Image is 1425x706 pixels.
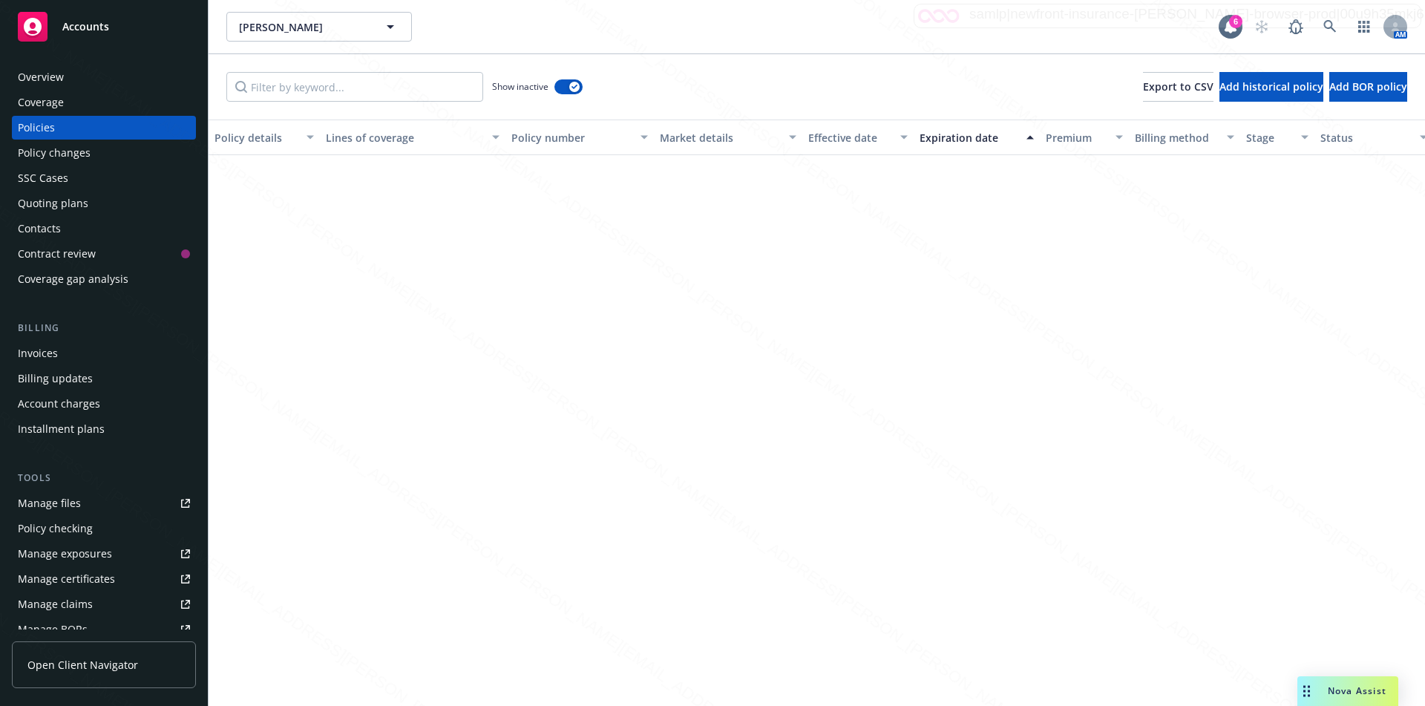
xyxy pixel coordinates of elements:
div: Quoting plans [18,192,88,215]
div: Expiration date [920,130,1018,146]
span: Show inactive [492,80,548,93]
span: Accounts [62,21,109,33]
a: Switch app [1349,12,1379,42]
a: Manage certificates [12,567,196,591]
div: Manage claims [18,592,93,616]
span: Open Client Navigator [27,657,138,673]
div: Policy details [214,130,298,146]
a: Quoting plans [12,192,196,215]
div: 6 [1229,15,1242,28]
span: Export to CSV [1143,79,1213,94]
a: Start snowing [1247,12,1277,42]
div: Installment plans [18,417,105,441]
button: [PERSON_NAME] [226,12,412,42]
div: Coverage gap analysis [18,267,128,291]
div: Manage exposures [18,542,112,566]
button: Effective date [802,120,914,155]
button: Add BOR policy [1329,72,1407,102]
a: Coverage gap analysis [12,267,196,291]
div: Policies [18,116,55,140]
div: Policy changes [18,141,91,165]
div: Effective date [808,130,891,146]
div: Contacts [18,217,61,241]
button: Policy number [505,120,654,155]
a: Overview [12,65,196,89]
a: Report a Bug [1281,12,1311,42]
a: Billing updates [12,367,196,390]
div: Invoices [18,341,58,365]
div: Policy checking [18,517,93,540]
div: Stage [1246,130,1292,146]
button: Expiration date [914,120,1040,155]
a: Contacts [12,217,196,241]
button: Add historical policy [1219,72,1323,102]
a: Policy changes [12,141,196,165]
a: Contract review [12,242,196,266]
a: Coverage [12,91,196,114]
div: Manage certificates [18,567,115,591]
div: Overview [18,65,64,89]
div: Status [1320,130,1411,146]
button: Nova Assist [1297,676,1398,706]
a: Manage BORs [12,618,196,641]
a: Policies [12,116,196,140]
span: Nova Assist [1328,684,1386,697]
button: Policy details [209,120,320,155]
a: Account charges [12,392,196,416]
div: Market details [660,130,780,146]
div: Billing method [1135,130,1218,146]
button: Premium [1040,120,1129,155]
a: Manage claims [12,592,196,616]
span: [PERSON_NAME] [239,19,367,35]
a: Invoices [12,341,196,365]
button: Stage [1240,120,1314,155]
input: Filter by keyword... [226,72,483,102]
button: Export to CSV [1143,72,1213,102]
div: Contract review [18,242,96,266]
span: Add BOR policy [1329,79,1407,94]
div: Drag to move [1297,676,1316,706]
button: Billing method [1129,120,1240,155]
a: Manage exposures [12,542,196,566]
div: Manage BORs [18,618,88,641]
div: Coverage [18,91,64,114]
a: Search [1315,12,1345,42]
a: Manage files [12,491,196,515]
div: Lines of coverage [326,130,483,146]
div: SSC Cases [18,166,68,190]
a: Policy checking [12,517,196,540]
div: Billing [12,321,196,336]
div: Policy number [511,130,632,146]
div: Premium [1046,130,1107,146]
div: Manage files [18,491,81,515]
button: Market details [654,120,802,155]
div: Tools [12,471,196,486]
a: Installment plans [12,417,196,441]
a: SSC Cases [12,166,196,190]
a: Accounts [12,6,196,48]
button: Lines of coverage [320,120,505,155]
div: Billing updates [18,367,93,390]
div: Account charges [18,392,100,416]
span: Add historical policy [1219,79,1323,94]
